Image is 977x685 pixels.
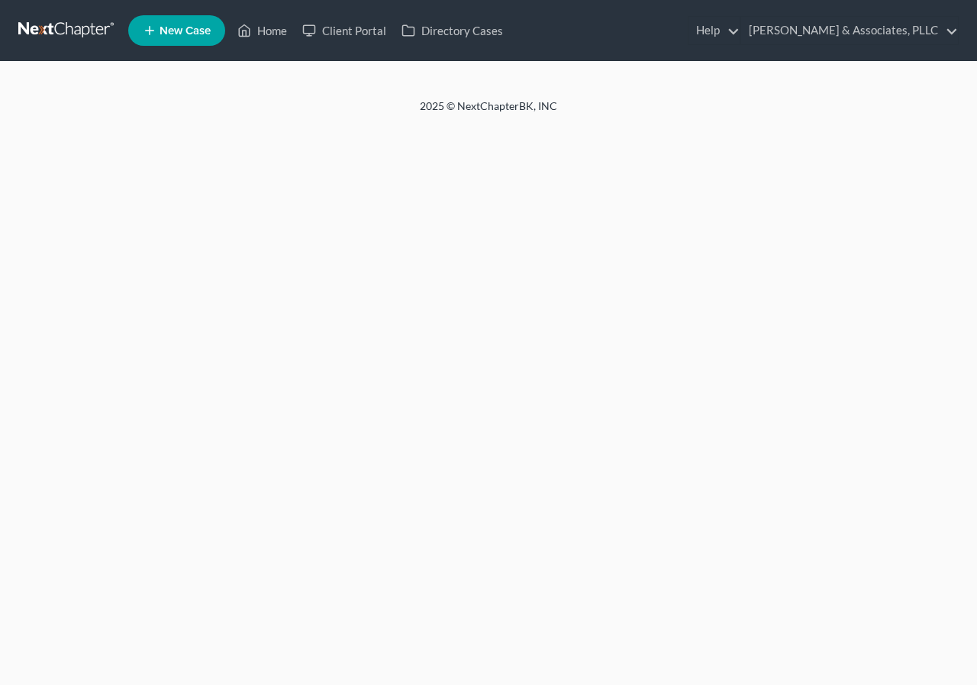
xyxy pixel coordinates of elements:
[295,17,394,44] a: Client Portal
[230,17,295,44] a: Home
[688,17,740,44] a: Help
[741,17,958,44] a: [PERSON_NAME] & Associates, PLLC
[394,17,511,44] a: Directory Cases
[128,15,225,46] new-legal-case-button: New Case
[53,99,924,126] div: 2025 © NextChapterBK, INC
